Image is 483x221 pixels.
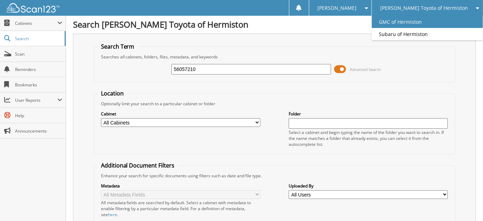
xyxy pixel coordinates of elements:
[350,67,381,72] span: Advanced Search
[7,3,59,13] img: scan123-logo-white.svg
[289,111,448,117] label: Folder
[108,212,117,218] a: here
[15,51,62,57] span: Scan
[101,183,260,189] label: Metadata
[372,16,483,28] a: GMC of Hermiston
[15,128,62,134] span: Announcements
[372,28,483,40] a: Subaru of Hermiston
[15,113,62,119] span: Help
[98,162,178,169] legend: Additional Document Filters
[15,82,62,88] span: Bookmarks
[15,36,61,42] span: Search
[289,183,448,189] label: Uploaded By
[98,43,138,50] legend: Search Term
[73,19,476,30] h1: Search [PERSON_NAME] Toyota of Hermiston
[15,97,57,103] span: User Reports
[318,6,357,10] span: [PERSON_NAME]
[101,200,260,218] div: All metadata fields are searched by default. Select a cabinet with metadata to enable filtering b...
[98,54,452,60] div: Searches all cabinets, folders, files, metadata, and keywords
[15,66,62,72] span: Reminders
[448,187,483,221] iframe: Chat Widget
[98,173,452,179] div: Enhance your search for specific documents using filters such as date and file type.
[98,101,452,107] div: Optionally limit your search to a particular cabinet or folder
[380,6,468,10] span: [PERSON_NAME] Toyota of Hermiston
[15,20,57,26] span: Cabinets
[98,90,127,97] legend: Location
[289,129,448,147] div: Select a cabinet and begin typing the name of the folder you want to search in. If the name match...
[101,111,260,117] label: Cabinet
